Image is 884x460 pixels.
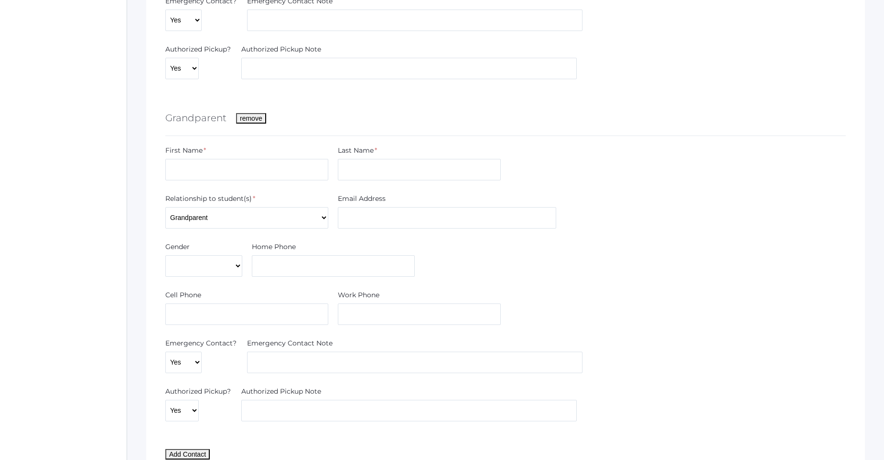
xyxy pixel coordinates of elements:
label: Authorized Pickup? [165,44,231,54]
label: First Name [165,146,203,156]
label: Authorized Pickup Note [241,44,321,54]
label: Home Phone [252,242,296,252]
label: Last Name [338,146,374,156]
label: Emergency Contact? [165,338,237,348]
label: Gender [165,242,190,252]
label: Cell Phone [165,290,201,300]
button: Add Contact [165,449,210,460]
label: Authorized Pickup? [165,387,231,397]
label: Relationship to student(s) [165,194,252,204]
label: Authorized Pickup Note [241,387,321,397]
label: Email Address [338,194,386,204]
label: Work Phone [338,290,379,300]
label: Emergency Contact Note [247,338,333,348]
button: remove [236,113,266,124]
h5: Grandparent [165,110,226,126]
